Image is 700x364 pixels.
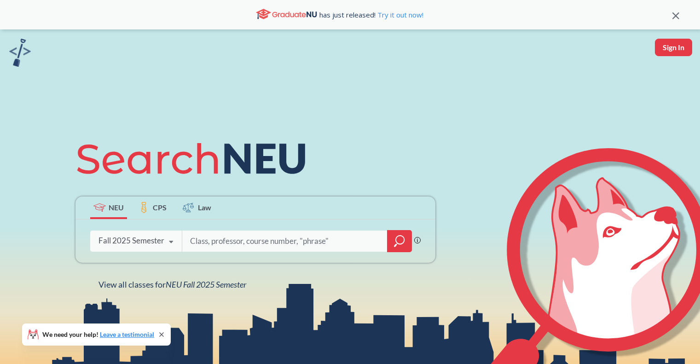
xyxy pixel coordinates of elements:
[198,202,211,213] span: Law
[394,235,405,248] svg: magnifying glass
[100,330,154,338] a: Leave a testimonial
[98,279,246,289] span: View all classes for
[9,39,31,69] a: sandbox logo
[376,10,423,19] a: Try it out now!
[109,202,124,213] span: NEU
[189,231,381,251] input: Class, professor, course number, "phrase"
[387,230,412,252] div: magnifying glass
[153,202,167,213] span: CPS
[655,39,692,56] button: Sign In
[9,39,31,67] img: sandbox logo
[319,10,423,20] span: has just released!
[42,331,154,338] span: We need your help!
[98,236,164,246] div: Fall 2025 Semester
[166,279,246,289] span: NEU Fall 2025 Semester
